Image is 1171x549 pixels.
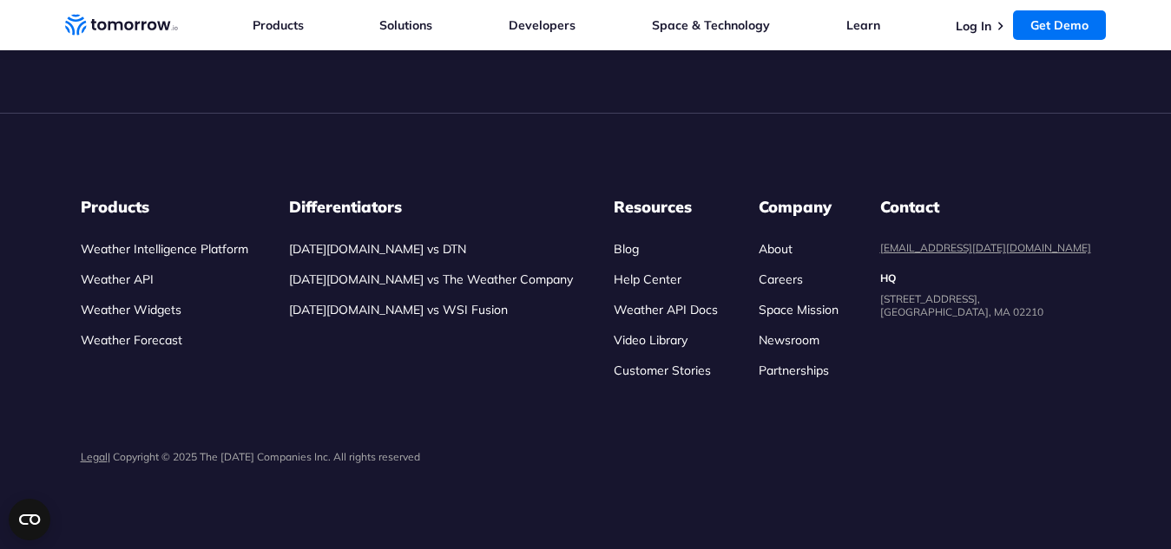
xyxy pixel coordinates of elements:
img: Instagram [1072,450,1091,469]
a: Learn [846,17,880,33]
a: [DATE][DOMAIN_NAME] vs WSI Fusion [289,302,508,317]
h3: Products [81,197,248,218]
a: Weather Forecast [81,332,182,348]
img: Twitter [959,450,978,469]
h3: Differentiators [289,197,573,218]
a: Legal [81,450,108,463]
dl: contact details [880,197,1091,318]
a: About [759,241,793,257]
img: Linkedin [903,450,922,469]
a: Products [253,17,304,33]
a: Solutions [379,17,432,33]
h3: Resources [614,197,718,218]
button: Open CMP widget [9,499,50,540]
a: Careers [759,271,803,287]
a: Get Demo [1013,10,1106,40]
a: Help Center [614,271,681,287]
a: [DATE][DOMAIN_NAME] vs The Weather Company [289,271,573,287]
a: Home link [65,12,178,38]
a: Weather API [81,271,154,287]
h3: Company [759,197,839,218]
a: Blog [614,241,639,257]
a: Weather Widgets [81,302,181,317]
a: Customer Stories [614,363,711,378]
dt: HQ [880,271,1091,285]
a: Space & Technology [652,17,770,33]
a: Partnerships [759,363,829,378]
a: Video Library [614,332,687,348]
a: [DATE][DOMAIN_NAME] vs DTN [289,241,466,257]
a: Developers [509,17,576,33]
img: Facebook [1016,450,1035,469]
a: Space Mission [759,302,839,317]
a: Log In [956,18,991,34]
p: | Copyright © 2025 The [DATE] Companies Inc. All rights reserved [81,450,420,463]
dt: Contact [880,197,1091,218]
img: usa flag [880,327,932,357]
a: [EMAIL_ADDRESS][DATE][DOMAIN_NAME] [880,241,1091,254]
a: Newsroom [759,332,819,348]
a: Weather API Docs [614,302,718,317]
dd: [STREET_ADDRESS], [GEOGRAPHIC_DATA], MA 02210 [880,292,1091,318]
a: Weather Intelligence Platform [81,241,248,257]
